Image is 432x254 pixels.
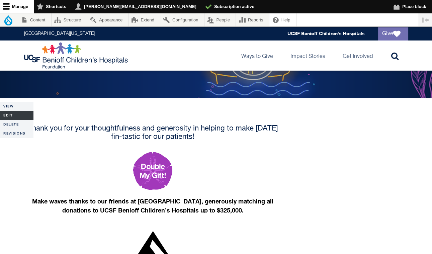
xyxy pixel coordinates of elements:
h4: Thank you for your thoughtfulness and generosity in helping to make [DATE] fin-tastic for our pat... [24,124,282,141]
img: Logo for UCSF Benioff Children's Hospitals Foundation [24,42,129,69]
a: Ways to Give [236,40,278,71]
a: Help [269,13,296,26]
a: Impact Stories [285,40,331,71]
a: UCSF Benioff Children's Hospitals [287,31,365,36]
a: Make a gift [24,152,282,190]
a: Get Involved [337,40,378,71]
a: Structure [52,13,87,26]
a: [GEOGRAPHIC_DATA][US_STATE] [24,31,95,36]
img: Double my gift [133,152,172,190]
a: Configuration [160,13,204,26]
a: Content [18,13,51,26]
a: Extend [129,13,160,26]
a: People [204,13,236,26]
strong: Make waves thanks to our friends at [GEOGRAPHIC_DATA], generously matching all donations to UCSF ... [32,197,273,214]
a: Appearance [87,13,128,26]
a: Give [378,27,408,40]
a: Reports [236,13,269,26]
button: Vertical orientation [419,13,432,26]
